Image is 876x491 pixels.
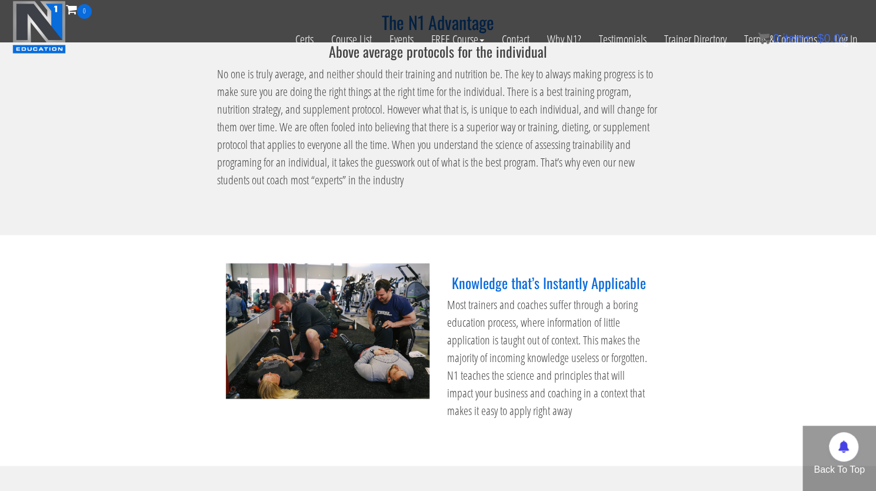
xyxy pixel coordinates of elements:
[447,296,651,420] p: Most trainers and coaches suffer through a boring education process, where information of little ...
[217,65,660,189] p: No one is truly average, and neither should their training and nutrition be. The key to always ma...
[817,32,847,45] bdi: 0.00
[287,19,322,60] a: Certs
[447,275,651,290] h3: Knowledge that’s Instantly Applicable
[772,32,779,45] span: 0
[226,263,429,399] img: knowledge-instantly-applicable
[655,19,735,60] a: Trainer Directory
[77,4,92,19] span: 0
[322,19,381,60] a: Course List
[758,32,770,44] img: icon11.png
[590,19,655,60] a: Testimonials
[12,1,66,54] img: n1-education
[422,19,493,60] a: FREE Course
[381,19,422,60] a: Events
[782,32,814,45] span: items:
[538,19,590,60] a: Why N1?
[735,19,826,60] a: Terms & Conditions
[66,1,92,17] a: 0
[493,19,538,60] a: Contact
[802,463,876,477] p: Back To Top
[826,19,867,60] a: Log In
[758,32,847,45] a: 0 items: $0.00
[817,32,824,45] span: $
